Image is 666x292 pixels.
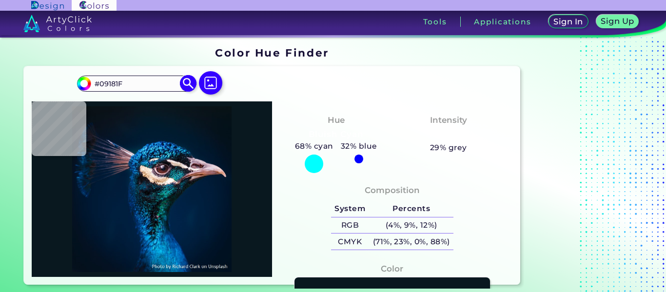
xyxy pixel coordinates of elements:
h5: CMYK [331,234,369,250]
h4: Intensity [430,113,467,127]
a: Sign In [550,16,587,28]
h5: (71%, 23%, 0%, 88%) [369,234,453,250]
img: icon search [180,75,197,92]
h5: System [331,201,369,217]
img: icon picture [199,71,222,95]
img: ArtyClick Design logo [31,1,64,10]
h4: Composition [365,183,420,197]
h3: Applications [474,18,531,25]
h1: Color Hue Finder [215,45,329,60]
iframe: Advertisement [524,43,646,289]
h5: 29% grey [430,141,467,154]
img: logo_artyclick_colors_white.svg [23,15,92,32]
h5: RGB [331,217,369,234]
h4: Hue [328,113,345,127]
h5: (4%, 9%, 12%) [369,217,453,234]
img: img_pavlin.jpg [37,106,267,272]
input: type color.. [91,77,182,90]
h3: Tools [423,18,447,25]
h4: Color [381,262,403,276]
h5: Percents [369,201,453,217]
h3: Bluish Cyan [304,129,368,140]
h3: Medium [426,129,471,140]
h5: 68% cyan [291,140,337,153]
h5: Sign Up [602,18,632,25]
h5: 32% blue [337,140,381,153]
a: Sign Up [598,16,637,28]
h5: Sign In [555,18,582,25]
